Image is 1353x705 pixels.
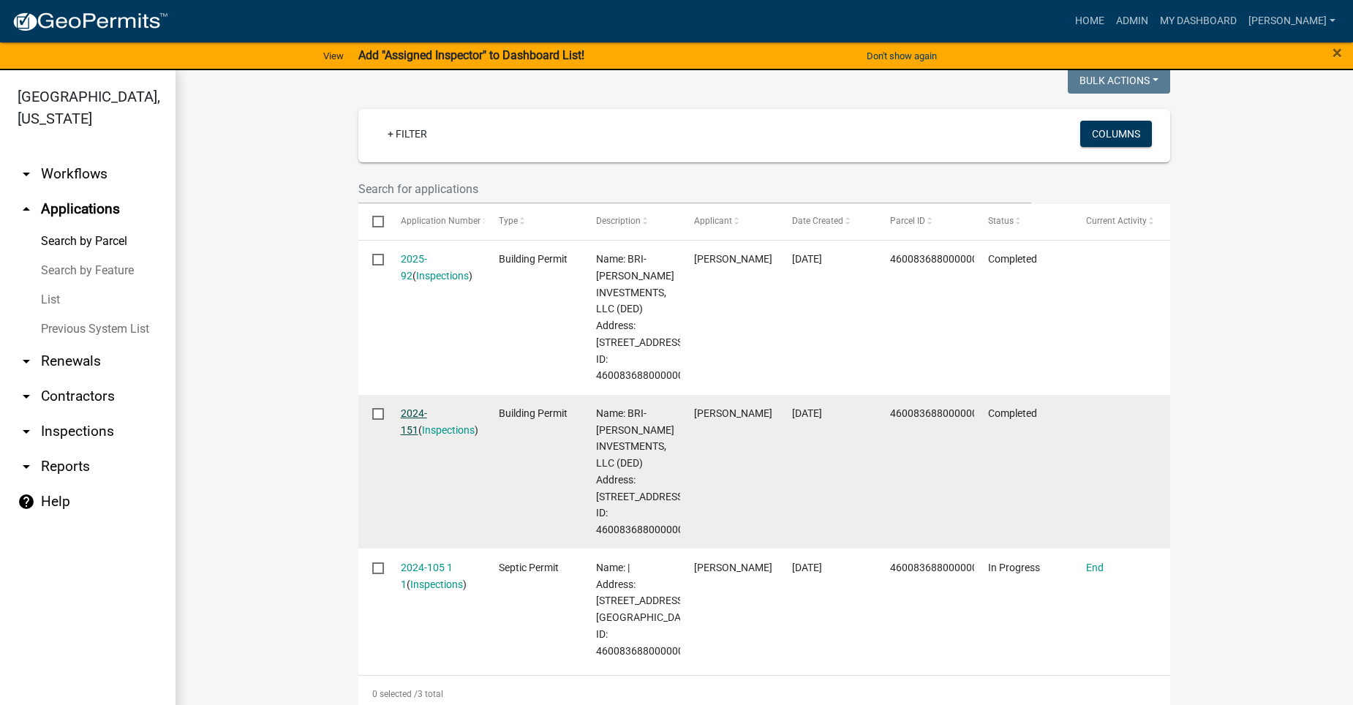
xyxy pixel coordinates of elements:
a: My Dashboard [1154,7,1243,35]
i: arrow_drop_up [18,200,35,218]
span: Date Created [792,216,843,226]
a: Home [1069,7,1110,35]
button: Don't show again [861,44,943,68]
a: Inspections [410,578,463,590]
a: 2025-92 [401,253,427,282]
button: Close [1333,44,1342,61]
a: 2024-151 [401,407,427,436]
span: Taylor Mailey [694,253,772,265]
span: Septic Permit [499,562,559,573]
button: Columns [1080,121,1152,147]
span: × [1333,42,1342,63]
a: Admin [1110,7,1154,35]
datatable-header-cell: Date Created [778,204,876,239]
span: Building Permit [499,253,568,265]
span: 460083688000000 [890,253,978,265]
span: 11/14/2024 [792,407,822,419]
span: Name: | Address: 3396 218TH ST | Parcel ID: 460083688000000 [596,562,695,657]
span: Name: BRI-MEL INVESTMENTS, LLC (DED) Address: 3396 218TH ST Parcel ID: 460083688000000 [596,253,686,381]
datatable-header-cell: Current Activity [1072,204,1170,239]
span: Parcel ID [890,216,925,226]
a: + Filter [376,121,439,147]
a: [PERSON_NAME] [1243,7,1341,35]
span: 460083688000000 [890,562,978,573]
datatable-header-cell: Applicant [680,204,778,239]
i: arrow_drop_down [18,165,35,183]
span: Name: BRI-MEL INVESTMENTS, LLC (DED) Address: 3396 218TH ST Parcel ID: 460083688000000 [596,407,686,535]
span: Applicant [694,216,732,226]
span: 08/07/2025 [792,253,822,265]
div: ( ) [401,405,471,439]
input: Search for applications [358,174,1031,204]
i: arrow_drop_down [18,458,35,475]
span: 0 selected / [372,689,418,699]
datatable-header-cell: Select [358,204,386,239]
a: 2024-105 1 1 [401,562,453,590]
datatable-header-cell: Description [582,204,680,239]
i: arrow_drop_down [18,352,35,370]
span: Type [499,216,518,226]
a: Inspections [416,270,469,282]
span: In Progress [988,562,1040,573]
datatable-header-cell: Status [974,204,1072,239]
span: Micah Jackson [694,407,772,419]
a: View [317,44,350,68]
span: Current Activity [1086,216,1147,226]
div: ( ) [401,251,471,284]
a: Inspections [422,424,475,436]
span: Building Permit [499,407,568,419]
a: End [1086,562,1104,573]
span: Application Number [401,216,480,226]
datatable-header-cell: Parcel ID [876,204,974,239]
span: Completed [988,253,1037,265]
datatable-header-cell: Type [484,204,582,239]
span: Micah Jackson [694,562,772,573]
span: 460083688000000 [890,407,978,419]
span: Description [596,216,641,226]
strong: Add "Assigned Inspector" to Dashboard List! [358,48,584,62]
span: Status [988,216,1014,226]
div: ( ) [401,559,471,593]
span: Completed [988,407,1037,419]
i: arrow_drop_down [18,423,35,440]
span: 11/14/2024 [792,562,822,573]
i: help [18,493,35,510]
i: arrow_drop_down [18,388,35,405]
button: Bulk Actions [1068,67,1170,94]
datatable-header-cell: Application Number [386,204,484,239]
